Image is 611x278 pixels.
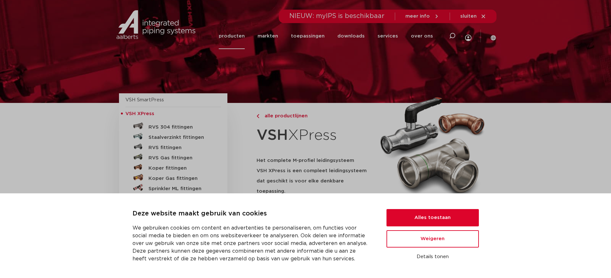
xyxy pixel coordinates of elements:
img: chevron-right.svg [257,114,259,118]
a: services [378,23,398,49]
a: RVS fittingen [125,141,221,152]
h1: XPress [257,123,373,148]
a: over ons [411,23,433,49]
h5: Koper fittingen [149,165,212,171]
h5: Het complete M-profiel leidingsysteem VSH XPress is een compleet leidingsysteem dat geschikt is v... [257,156,373,197]
a: Sprinkler ML fittingen [125,182,221,193]
h5: RVS fittingen [149,145,212,151]
h5: Staalverzinkt fittingen [149,135,212,140]
a: RVS 304 fittingen [125,121,221,131]
p: We gebruiken cookies om content en advertenties te personaliseren, om functies voor social media ... [132,224,371,263]
h5: Sprinkler ML fittingen [149,186,212,192]
a: VSH SmartPress [125,97,164,102]
a: Koper fittingen [125,162,221,172]
button: Alles toestaan [386,209,479,226]
a: Staalverzinkt fittingen [125,131,221,141]
span: VSH XPress [125,111,154,116]
a: toepassingen [291,23,325,49]
strong: VSH [257,128,288,143]
span: NIEUW: myIPS is beschikbaar [289,13,385,19]
button: Weigeren [386,230,479,248]
a: SudoXPress Staalverzinkt buizen [125,193,221,207]
a: RVS Gas fittingen [125,152,221,162]
span: sluiten [460,14,477,19]
a: producten [219,23,245,49]
button: Details tonen [386,251,479,262]
a: sluiten [460,13,486,19]
p: Deze website maakt gebruik van cookies [132,209,371,219]
a: alle productlijnen [257,112,373,120]
h5: RVS 304 fittingen [149,124,212,130]
h5: RVS Gas fittingen [149,155,212,161]
a: downloads [337,23,365,49]
span: meer info [405,14,430,19]
h5: Koper Gas fittingen [149,176,212,181]
nav: Menu [219,23,433,49]
div: my IPS [465,21,471,51]
a: markten [258,23,278,49]
a: meer info [405,13,439,19]
a: Koper Gas fittingen [125,172,221,182]
span: alle productlijnen [261,114,308,118]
